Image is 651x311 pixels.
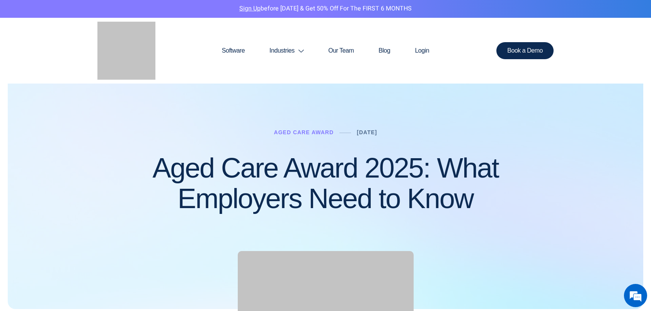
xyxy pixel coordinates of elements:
p: before [DATE] & Get 50% Off for the FIRST 6 MONTHS [6,4,645,14]
a: Software [210,32,257,69]
a: Book a Demo [496,42,554,59]
span: Book a Demo [507,48,543,54]
h1: Aged Care Award 2025: What Employers Need to Know [97,153,554,214]
a: [DATE] [357,129,377,135]
a: Aged Care Award [274,129,334,135]
a: Login [402,32,441,69]
a: Sign Up [239,4,261,13]
a: Blog [366,32,402,69]
a: Our Team [316,32,366,69]
a: Industries [257,32,316,69]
